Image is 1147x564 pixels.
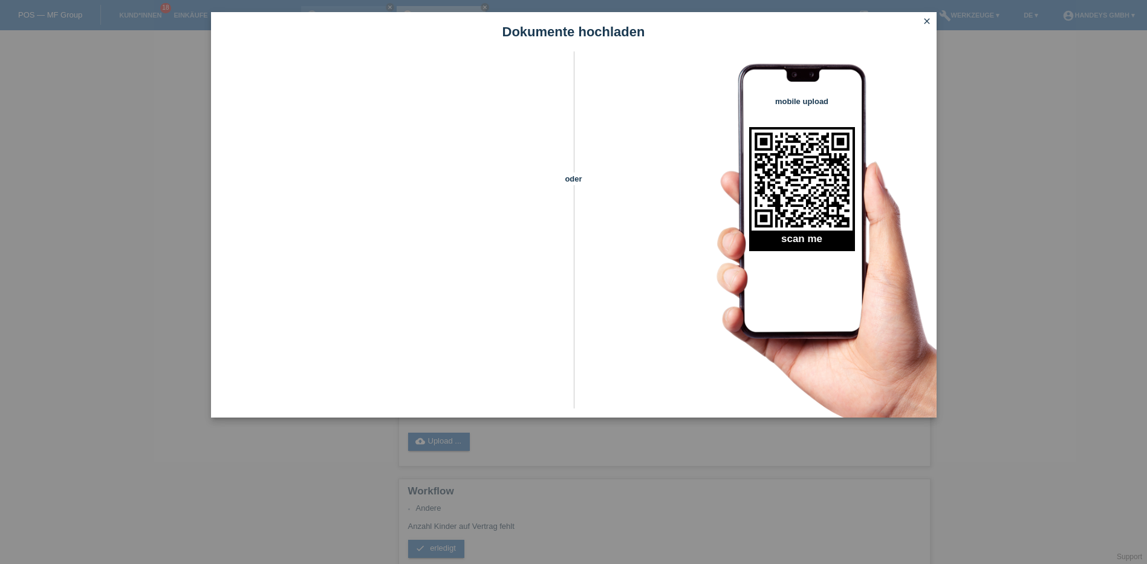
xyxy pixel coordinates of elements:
i: close [922,16,932,26]
h2: scan me [749,233,855,251]
h4: mobile upload [749,97,855,106]
span: oder [553,172,595,185]
a: close [919,15,935,29]
h1: Dokumente hochladen [211,24,937,39]
iframe: Upload [229,82,553,384]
